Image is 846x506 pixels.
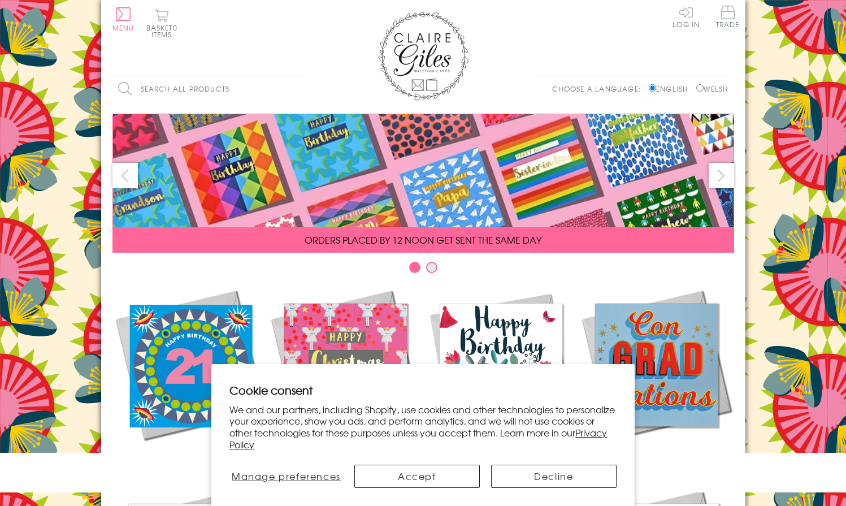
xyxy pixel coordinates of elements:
[268,287,423,465] a: Christmas
[153,451,227,465] span: New Releases
[709,163,734,188] button: next
[229,382,617,398] h2: Cookie consent
[151,23,177,40] span: 0 items
[491,465,617,488] button: Decline
[229,404,617,451] p: We and our partners, including Shopify, use cookies and other technologies to personalize your ex...
[112,7,135,31] button: Menu
[112,287,268,465] a: New Releases
[112,76,310,102] input: Search all products
[426,262,437,273] button: Carousel Page 2
[696,84,704,92] input: Welsh
[232,469,341,483] span: Manage preferences
[409,262,420,273] button: Carousel Page 1 (Current Slide)
[229,465,342,488] button: Manage preferences
[229,426,607,451] a: Privacy Policy
[716,6,740,28] span: Trade
[112,23,135,33] span: Menu
[696,84,728,94] label: Welsh
[716,6,740,30] a: Trade
[552,84,647,94] p: Choose a language:
[146,9,177,38] button: Basket0 items
[423,287,579,465] a: Birthdays
[579,287,734,465] a: Academic
[378,11,468,101] img: Claire Giles Greetings Cards
[649,84,693,94] label: English
[627,451,686,465] span: Academic
[112,261,734,279] div: Carousel Pagination
[305,233,541,246] span: ORDERS PLACED BY 12 NOON GET SENT THE SAME DAY
[299,76,310,102] input: Search
[354,465,480,488] button: Accept
[112,163,138,188] button: prev
[649,84,656,92] input: English
[673,6,700,28] a: Log In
